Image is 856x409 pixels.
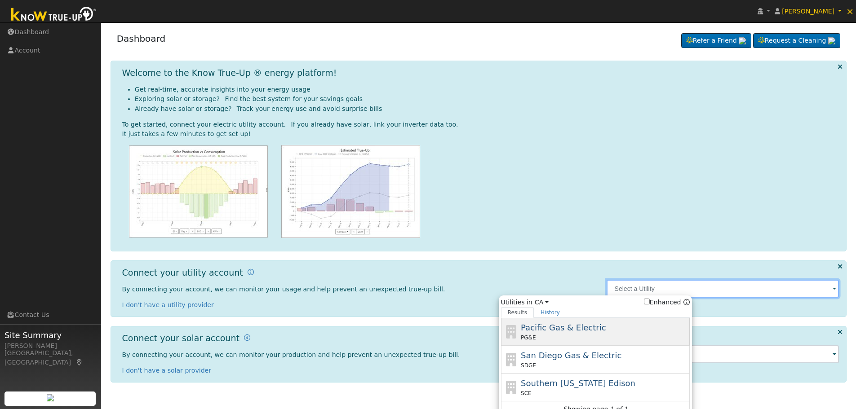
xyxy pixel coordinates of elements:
a: Map [75,359,84,366]
span: SCE [521,389,532,397]
a: Request a Cleaning [753,33,840,48]
img: retrieve [47,394,54,401]
img: retrieve [828,37,835,44]
h1: Welcome to the Know True-Up ® energy platform! [122,68,337,78]
span: Show enhanced providers [644,298,690,307]
label: Enhanced [644,298,681,307]
span: San Diego Gas & Electric [521,351,621,360]
a: I don't have a solar provider [122,367,212,374]
a: History [534,307,567,318]
h1: Connect your solar account [122,333,240,343]
span: PG&E [521,334,536,342]
h1: Connect your utility account [122,268,243,278]
a: Dashboard [117,33,166,44]
a: Enhanced Providers [683,299,690,306]
a: I don't have a utility provider [122,301,214,308]
span: × [846,6,854,17]
div: [PERSON_NAME] [4,341,96,351]
a: CA [535,298,549,307]
span: Pacific Gas & Electric [521,323,606,332]
span: Site Summary [4,329,96,341]
div: To get started, connect your electric utility account. If you already have solar, link your inver... [122,120,839,129]
span: Utilities in [501,298,690,307]
li: Exploring solar or storage? Find the best system for your savings goals [135,94,839,104]
input: Select an Inverter [607,345,839,363]
input: Select a Utility [607,280,839,298]
li: Already have solar or storage? Track your energy use and avoid surprise bills [135,104,839,114]
a: Results [501,307,534,318]
a: Refer a Friend [681,33,751,48]
span: Southern [US_STATE] Edison [521,378,635,388]
span: By connecting your account, we can monitor your usage and help prevent an unexpected true-up bill. [122,286,445,293]
span: By connecting your account, we can monitor your production and help prevent an unexpected true-up... [122,351,460,358]
div: [GEOGRAPHIC_DATA], [GEOGRAPHIC_DATA] [4,348,96,367]
span: [PERSON_NAME] [782,8,834,15]
img: retrieve [739,37,746,44]
span: SDGE [521,361,536,369]
input: Enhanced [644,299,650,304]
img: Know True-Up [7,5,101,25]
div: It just takes a few minutes to get set up! [122,129,839,139]
li: Get real-time, accurate insights into your energy usage [135,85,839,94]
